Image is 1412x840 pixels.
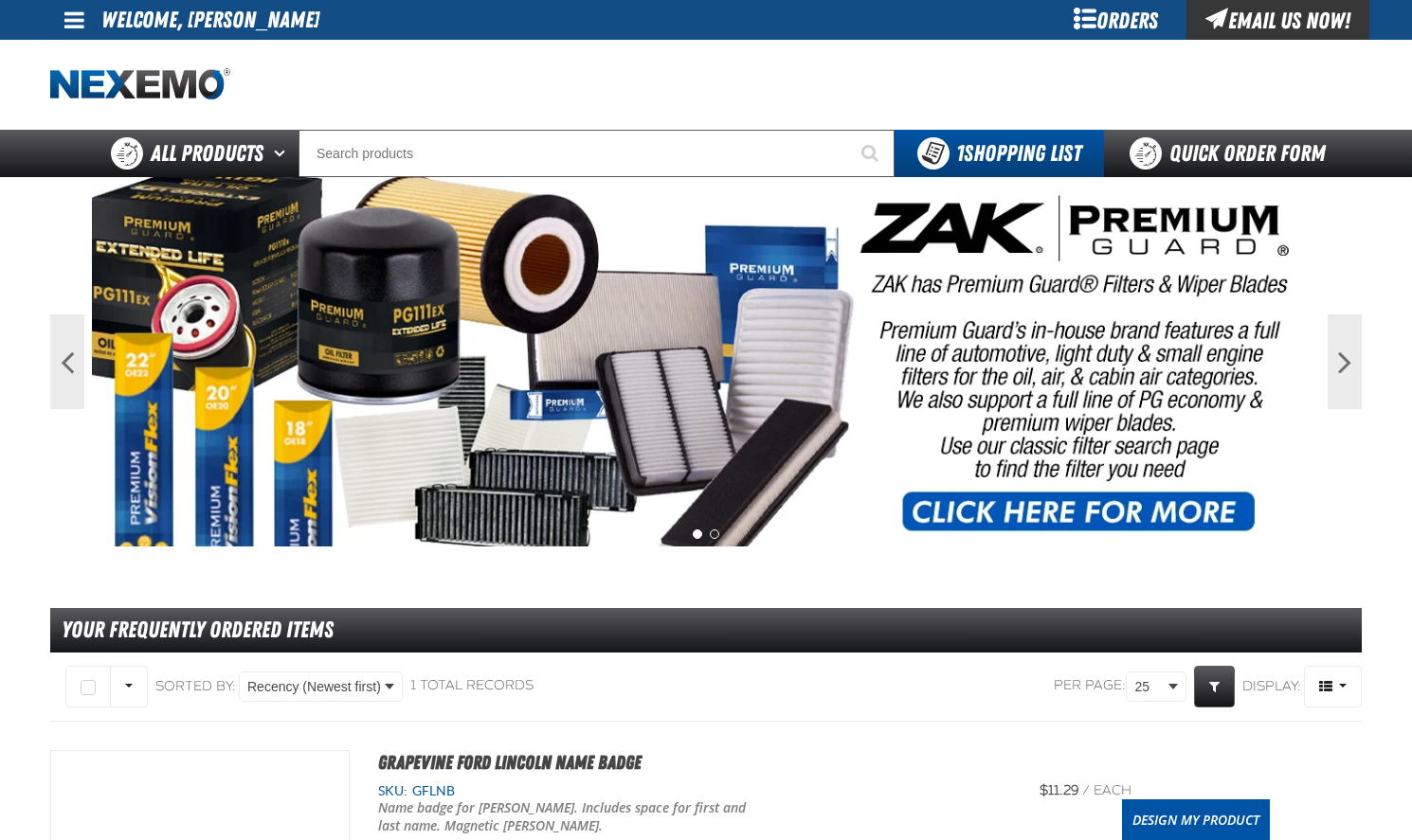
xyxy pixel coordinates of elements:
button: Product Grid Views Toolbar [1304,666,1362,707]
a: Expand or Collapse Grid Filters [1194,666,1235,707]
div: 1 total records [410,677,534,695]
span: each [1094,782,1131,798]
button: You have 1 Shopping List. Open to view details [895,130,1104,177]
button: 2 of 2 [710,529,719,539]
input: Search [299,130,895,177]
span: Recency (Newest first) [247,677,381,697]
p: Name badge for [PERSON_NAME]. Includes space for first and last name. Magnetic [PERSON_NAME]. [378,799,753,835]
button: Next [1328,314,1362,409]
button: Start Searching [847,130,895,177]
span: $11.29 [1040,782,1078,798]
span: Product Grid Views Toolbar [1305,667,1361,706]
span: Sorted By: [155,677,236,693]
span: Shopping List [956,140,1081,167]
button: Rows selection options [110,666,148,707]
span: All Products [151,136,263,170]
button: Open All Products pages [267,130,299,177]
span: Per page: [1054,677,1126,695]
span: Display: [1242,677,1301,693]
a: Quick Order Form [1104,130,1361,177]
span: GFLNB [407,783,455,798]
div: SKU: [378,782,1004,800]
button: 1 of 2 [693,529,702,539]
button: Previous [50,314,84,409]
span: / [1082,782,1090,798]
img: Nexemo logo [50,68,230,101]
strong: 1 [956,140,964,167]
a: Grapevine Ford Lincoln Name Badge [378,751,642,774]
div: Your Frequently Ordered Items [50,608,1362,652]
span: 25 [1134,677,1165,697]
img: PG Filters & Wipers [92,177,1320,546]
